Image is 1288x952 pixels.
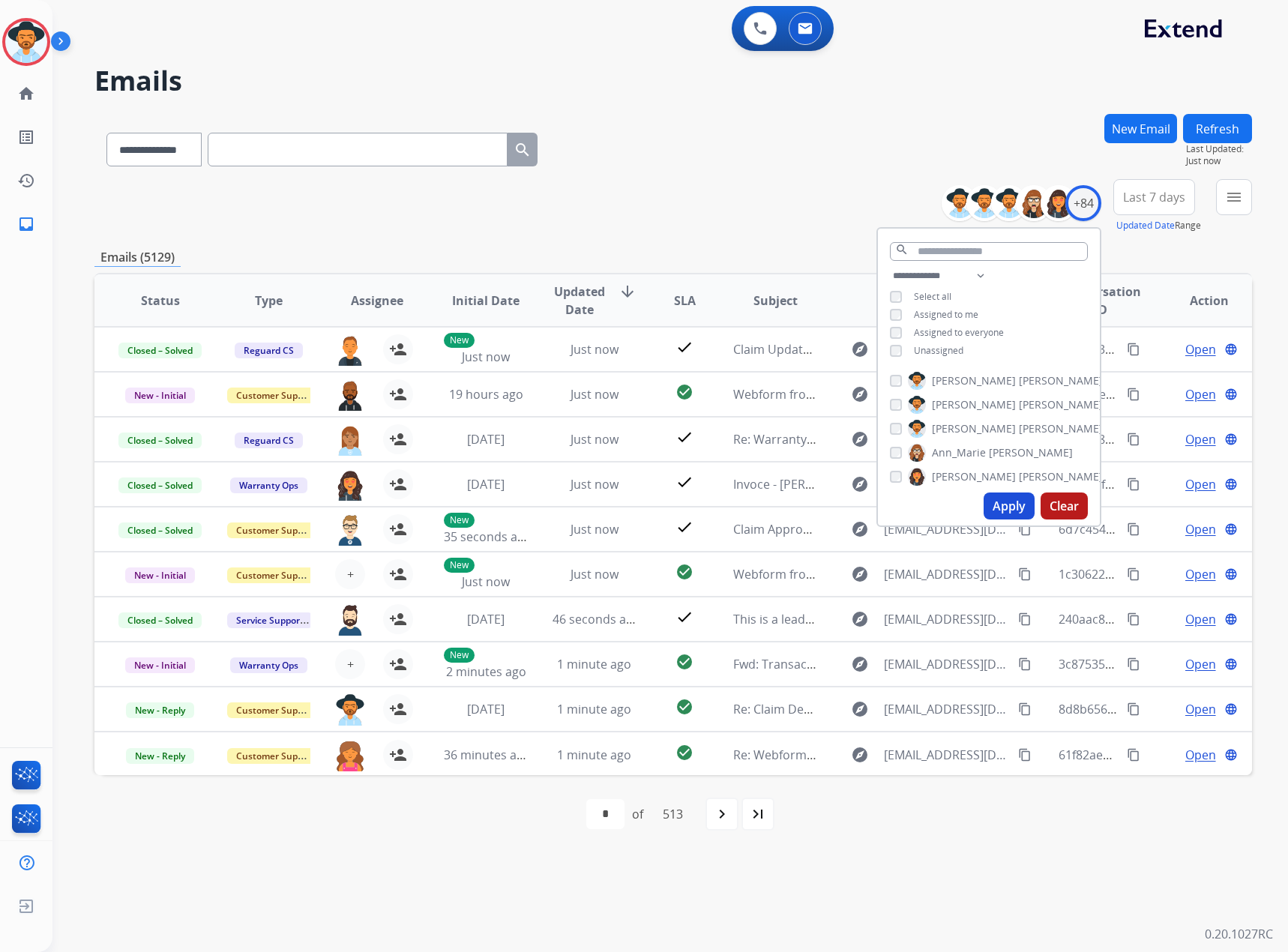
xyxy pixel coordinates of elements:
mat-icon: content_copy [1018,567,1032,581]
img: agent-avatar [335,604,365,636]
mat-icon: navigate_next [713,805,731,823]
mat-icon: language [1224,522,1238,536]
span: Type [255,292,283,310]
mat-icon: content_copy [1127,567,1140,581]
span: Assigned to me [914,308,978,321]
span: 35 seconds ago [444,528,532,545]
mat-icon: explore [851,746,869,764]
span: [DATE] [467,476,505,492]
span: New - Initial [125,388,195,403]
img: avatar [5,21,47,63]
span: 19 hours ago [449,386,523,403]
mat-icon: content_copy [1018,657,1032,671]
span: Closed – Solved [118,612,202,628]
span: [PERSON_NAME] [932,469,1016,484]
span: This is a lead from the Extend National Account page. [733,611,1034,627]
span: New - Reply [126,748,194,764]
span: [PERSON_NAME] [989,445,1073,460]
div: 513 [651,799,695,829]
span: Status [141,292,180,310]
h2: Emails [94,66,1252,96]
mat-icon: check [675,608,693,626]
mat-icon: check [675,518,693,536]
mat-icon: language [1224,477,1238,491]
img: agent-avatar [335,379,365,411]
mat-icon: person_add [389,610,407,628]
span: Open [1185,700,1216,718]
span: Open [1185,430,1216,448]
mat-icon: language [1224,702,1238,716]
span: Just now [571,566,619,582]
span: Claim Update: Parts ordered for repair [733,341,952,358]
mat-icon: content_copy [1127,343,1140,356]
mat-icon: content_copy [1127,612,1140,626]
mat-icon: language [1224,748,1238,762]
img: agent-avatar [335,694,365,726]
mat-icon: explore [851,430,869,448]
div: +84 [1065,185,1101,221]
mat-icon: explore [851,610,869,628]
span: Just now [571,431,619,448]
span: Warranty Ops [230,657,307,673]
p: New [444,333,475,348]
span: 46 seconds ago [553,611,640,627]
button: + [335,559,365,589]
span: 61f82aec-be4a-421e-92d3-f88b12333336 [1059,747,1285,763]
span: New - Initial [125,657,195,673]
span: [EMAIL_ADDRESS][DOMAIN_NAME] [884,610,1011,628]
span: [EMAIL_ADDRESS][DOMAIN_NAME] [884,700,1011,718]
mat-icon: language [1224,657,1238,671]
span: Just now [571,341,619,358]
span: Assigned to everyone [914,326,1004,339]
span: 6d7c4540-886c-44ab-93db-61f80acc21eb [1059,521,1287,537]
span: Re: Webform from [EMAIL_ADDRESS][DOMAIN_NAME] on [DATE] [733,747,1093,763]
mat-icon: content_copy [1127,522,1140,536]
span: [PERSON_NAME] [932,373,1016,388]
mat-icon: content_copy [1127,748,1140,762]
mat-icon: content_copy [1127,388,1140,401]
mat-icon: check_circle [675,563,693,581]
mat-icon: check_circle [675,653,693,671]
img: agent-avatar [335,469,365,501]
mat-icon: person_add [389,520,407,538]
mat-icon: content_copy [1018,748,1032,762]
mat-icon: explore [851,520,869,538]
span: Open [1185,565,1216,583]
span: [EMAIL_ADDRESS][DOMAIN_NAME] [884,520,1011,538]
span: [EMAIL_ADDRESS][DOMAIN_NAME] [884,746,1011,764]
mat-icon: inbox [17,215,35,233]
mat-icon: language [1224,612,1238,626]
span: Fwd: Transaction 212690600 [733,656,893,672]
span: Closed – Solved [118,477,202,493]
span: Reguard CS [235,343,303,358]
span: [PERSON_NAME] [1019,397,1103,412]
mat-icon: person_add [389,700,407,718]
mat-icon: person_add [389,385,407,403]
button: Refresh [1183,114,1252,143]
span: Open [1185,746,1216,764]
mat-icon: person_add [389,430,407,448]
span: Just now [462,573,510,590]
p: New [444,558,475,573]
mat-icon: explore [851,655,869,673]
span: Closed – Solved [118,522,202,538]
span: [PERSON_NAME] [932,421,1016,436]
mat-icon: last_page [749,805,767,823]
span: Webform from [EMAIL_ADDRESS][DOMAIN_NAME] on [DATE] [733,566,1073,582]
span: Open [1185,340,1216,358]
span: New - Initial [125,567,195,583]
span: 1 minute ago [557,656,631,672]
span: [PERSON_NAME] [932,397,1016,412]
span: [DATE] [467,701,505,717]
mat-icon: explore [851,565,869,583]
span: Warranty Ops [230,477,307,493]
span: Select all [914,290,951,303]
span: Just now [571,521,619,537]
mat-icon: menu [1225,188,1243,206]
mat-icon: history [17,172,35,190]
mat-icon: list_alt [17,128,35,146]
span: Initial Date [452,292,520,310]
button: New Email [1104,114,1177,143]
mat-icon: language [1224,567,1238,581]
span: New - Reply [126,702,194,718]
